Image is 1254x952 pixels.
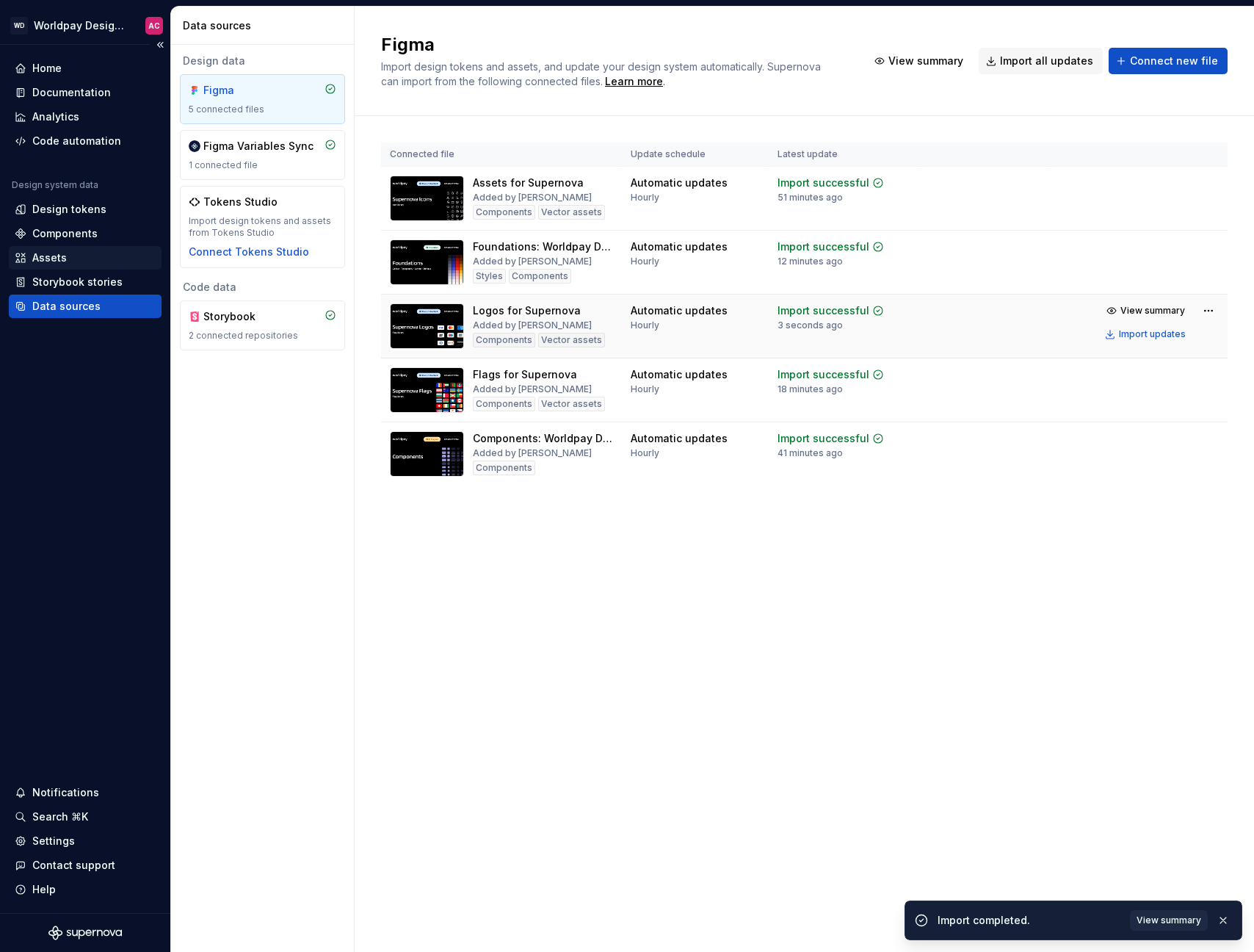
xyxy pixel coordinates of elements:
div: Components [509,269,571,284]
div: Import successful [778,431,869,446]
a: Assets [9,246,162,270]
div: Import design tokens and assets from Tokens Studio [189,215,336,239]
div: 2 connected repositories [189,330,336,342]
div: Storybook [203,309,274,324]
div: Components: Worldpay Design System [473,431,613,446]
span: Import design tokens and assets, and update your design system automatically. Supernova can impor... [381,60,824,87]
div: Code data [180,280,345,295]
div: 18 minutes ago [778,383,843,395]
a: Home [9,57,162,80]
div: Components [473,333,535,347]
div: Figma [203,83,274,98]
a: Learn more [605,74,663,89]
th: Latest update [769,143,921,167]
div: Worldpay Design System [34,18,128,33]
div: Help [32,882,56,897]
div: Added by [PERSON_NAME] [473,256,592,267]
div: Vector assets [538,205,605,220]
th: Update schedule [622,143,769,167]
a: Design tokens [9,198,162,221]
a: Settings [9,829,162,853]
button: Import all updates [979,48,1103,74]
div: Home [32,61,62,76]
a: Analytics [9,105,162,129]
div: Contact support [32,858,115,873]
span: View summary [1137,915,1201,926]
button: Contact support [9,854,162,877]
div: AC [148,20,160,32]
button: Collapse sidebar [150,35,170,55]
span: . [603,76,665,87]
div: Import completed. [938,913,1121,928]
button: View summary [867,48,973,74]
div: Import successful [778,303,869,318]
div: Automatic updates [631,303,728,318]
div: Logos for Supernova [473,303,581,318]
div: Components [32,226,98,241]
div: Settings [32,834,75,848]
div: Automatic updates [631,176,728,190]
button: Import updates [1101,324,1192,345]
div: Hourly [631,256,659,267]
div: Flags for Supernova [473,367,577,382]
span: Import all updates [1000,54,1093,68]
div: Components [473,397,535,411]
button: Connect new file [1109,48,1228,74]
div: Notifications [32,785,99,800]
div: Automatic updates [631,367,728,382]
a: Storybook stories [9,270,162,294]
div: Search ⌘K [32,809,88,824]
div: Analytics [32,109,79,124]
div: Automatic updates [631,431,728,446]
div: Added by [PERSON_NAME] [473,320,592,331]
div: 51 minutes ago [778,192,843,203]
button: Connect Tokens Studio [189,245,309,259]
div: Import successful [778,239,869,254]
div: 5 connected files [189,104,336,115]
a: Data sources [9,295,162,318]
a: Figma5 connected files [180,74,345,124]
div: Import updates [1119,328,1186,340]
div: 41 minutes ago [778,447,843,459]
a: Tokens StudioImport design tokens and assets from Tokens StudioConnect Tokens Studio [180,186,345,268]
div: Import successful [778,176,869,190]
div: Styles [473,269,506,284]
div: Automatic updates [631,239,728,254]
div: Storybook stories [32,275,123,289]
a: Figma Variables Sync1 connected file [180,130,345,180]
div: Hourly [631,320,659,331]
a: Code automation [9,129,162,153]
div: Hourly [631,192,659,203]
button: View summary [1101,300,1192,321]
span: Connect new file [1130,54,1218,68]
a: Documentation [9,81,162,104]
div: Hourly [631,447,659,459]
div: Vector assets [538,333,605,347]
div: WD [10,17,28,35]
a: Components [9,222,162,245]
div: Components [473,461,535,475]
div: Code automation [32,134,121,148]
div: Data sources [32,299,101,314]
button: WDWorldpay Design SystemAC [3,10,167,41]
button: Search ⌘K [9,805,162,829]
div: Import successful [778,367,869,382]
div: 1 connected file [189,159,336,171]
button: Notifications [9,781,162,804]
th: Connected file [381,143,622,167]
svg: Supernova Logo [48,926,122,940]
a: Storybook2 connected repositories [180,300,345,350]
div: Design data [180,54,345,68]
div: Tokens Studio [203,195,278,209]
div: Added by [PERSON_NAME] [473,383,592,395]
div: Foundations: Worldpay Design System [473,239,613,254]
div: Added by [PERSON_NAME] [473,447,592,459]
div: Figma Variables Sync [203,139,313,154]
div: 3 seconds ago [778,320,843,331]
button: View summary [1130,910,1208,931]
div: Components [473,205,535,220]
div: Assets [32,250,67,265]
